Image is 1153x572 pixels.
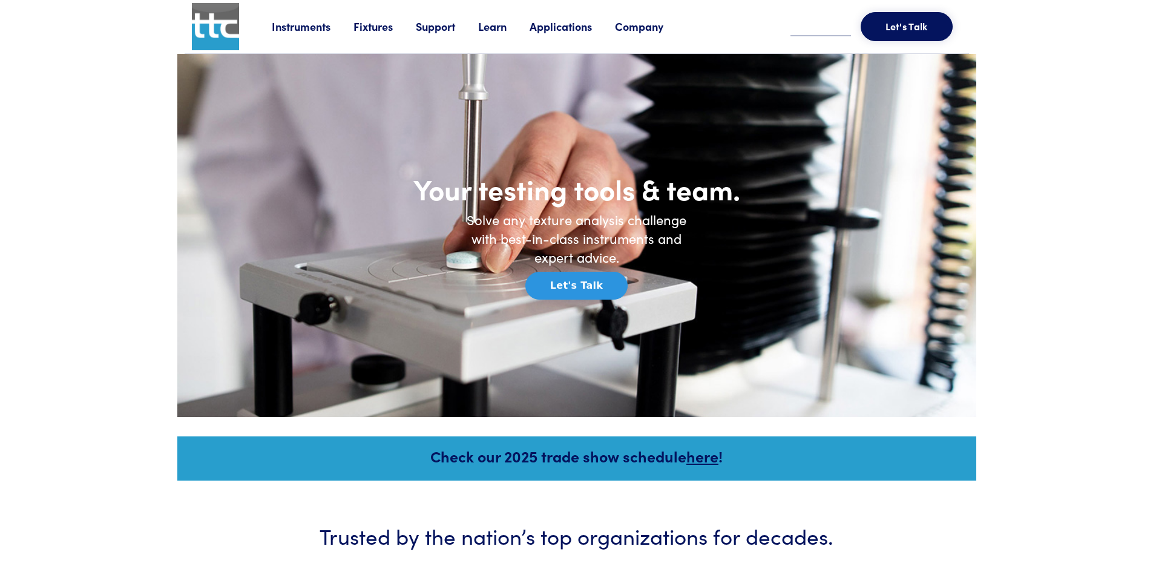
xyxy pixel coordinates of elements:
a: Applications [530,19,615,34]
a: Learn [478,19,530,34]
a: Company [615,19,686,34]
a: Instruments [272,19,353,34]
a: Fixtures [353,19,416,34]
a: Support [416,19,478,34]
a: here [686,445,718,467]
h3: Trusted by the nation’s top organizations for decades. [214,521,940,550]
h6: Solve any texture analysis challenge with best-in-class instruments and expert advice. [456,211,698,266]
h5: Check our 2025 trade show schedule ! [194,445,960,467]
h1: Your testing tools & team. [335,171,819,206]
img: ttc_logo_1x1_v1.0.png [192,3,239,50]
button: Let's Talk [525,272,628,300]
button: Let's Talk [861,12,953,41]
